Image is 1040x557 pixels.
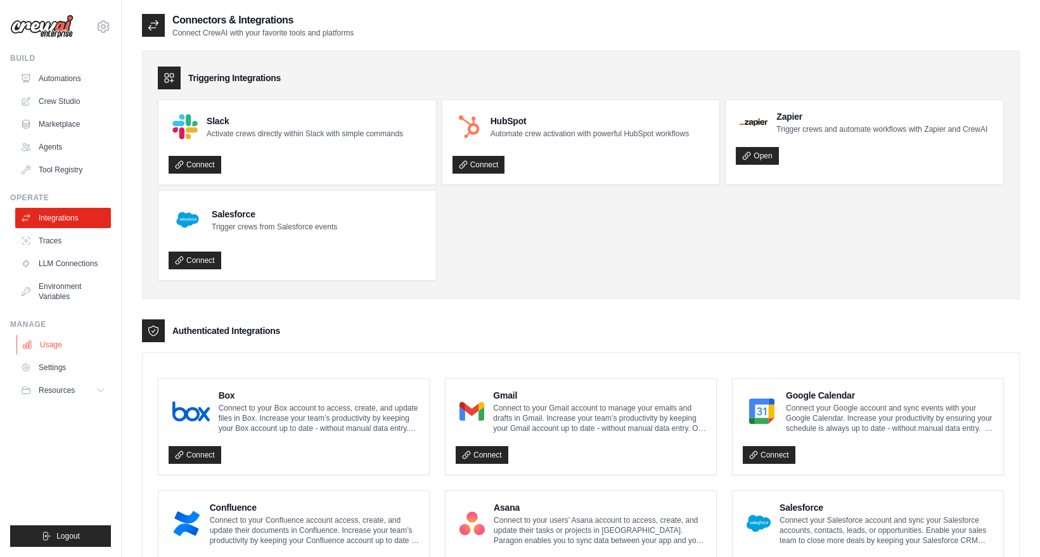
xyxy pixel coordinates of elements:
a: Usage [16,335,112,355]
img: Confluence Logo [172,511,201,536]
p: Connect to your Confluence account access, create, and update their documents in Confluence. Incr... [210,515,419,546]
img: Slack Logo [172,114,198,139]
p: Trigger crews and automate workflows with Zapier and CrewAI [776,124,987,134]
img: Logo [10,15,74,39]
h4: Asana [494,501,706,514]
p: Connect your Google account and sync events with your Google Calendar. Increase your productivity... [786,403,993,433]
img: Google Calendar Logo [747,399,777,424]
img: Box Logo [172,399,210,424]
button: Resources [15,380,111,400]
h4: Salesforce [212,208,337,221]
a: Traces [15,231,111,251]
a: Open [736,147,778,165]
h3: Triggering Integrations [188,72,281,84]
img: Salesforce Logo [747,511,771,536]
p: Connect to your users’ Asana account to access, create, and update their tasks or projects in [GE... [494,515,706,546]
div: Manage [10,319,111,330]
p: Connect your Salesforce account and sync your Salesforce accounts, contacts, leads, or opportunit... [780,515,993,546]
h4: Gmail [493,389,706,402]
a: Connect [453,156,505,174]
span: Logout [56,531,80,541]
h4: Zapier [776,110,987,123]
p: Connect to your Box account to access, create, and update files in Box. Increase your team’s prod... [219,403,419,433]
div: Build [10,53,111,63]
a: LLM Connections [15,253,111,274]
a: Connect [169,156,221,174]
h4: HubSpot [491,115,689,127]
a: Connect [743,446,795,464]
span: Resources [39,385,75,395]
h4: Slack [207,115,403,127]
a: Environment Variables [15,276,111,307]
h4: Salesforce [780,501,993,514]
img: HubSpot Logo [456,114,482,139]
img: Salesforce Logo [172,205,203,235]
a: Connect [169,446,221,464]
button: Logout [10,525,111,547]
a: Automations [15,68,111,89]
a: Settings [15,357,111,378]
a: Tool Registry [15,160,111,180]
h3: Authenticated Integrations [172,324,280,337]
h4: Google Calendar [786,389,993,402]
h2: Connectors & Integrations [172,13,354,28]
a: Connect [456,446,508,464]
a: Marketplace [15,114,111,134]
p: Connect to your Gmail account to manage your emails and drafts in Gmail. Increase your team’s pro... [493,403,706,433]
p: Automate crew activation with powerful HubSpot workflows [491,129,689,139]
img: Zapier Logo [740,118,767,126]
a: Crew Studio [15,91,111,112]
p: Connect CrewAI with your favorite tools and platforms [172,28,354,38]
a: Connect [169,252,221,269]
p: Activate crews directly within Slack with simple commands [207,129,403,139]
a: Agents [15,137,111,157]
img: Asana Logo [459,511,485,536]
h4: Confluence [210,501,419,514]
div: Operate [10,193,111,203]
p: Trigger crews from Salesforce events [212,222,337,232]
img: Gmail Logo [459,399,484,424]
h4: Box [219,389,419,402]
a: Integrations [15,208,111,228]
